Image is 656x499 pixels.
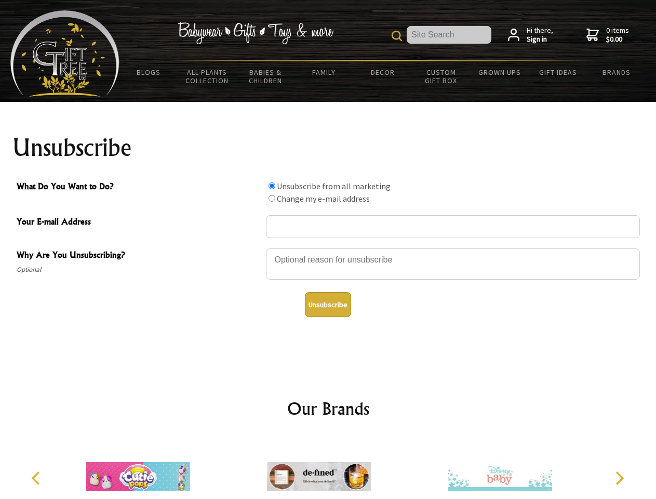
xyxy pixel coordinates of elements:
[12,135,644,160] h1: Unsubscribe
[392,31,402,41] img: product search
[21,396,636,421] h2: Our Brands
[277,181,391,191] label: Unsubscribe from all marketing
[608,467,631,490] button: Next
[353,61,412,83] a: Decor
[295,61,354,83] a: Family
[277,193,370,204] label: Change my e-mail address
[26,467,49,490] button: Previous
[269,195,275,202] input: What Do You Want to Do?
[586,26,629,44] a: 0 items$0.00
[305,292,351,317] button: Unsubscribe
[178,22,333,44] img: Babywear - Gifts - Toys & more
[17,215,261,230] span: Your E-mail Address
[412,61,471,91] a: Custom Gift Box
[407,26,491,44] input: Site Search
[527,26,553,44] span: Hi there,
[17,264,261,276] span: Optional
[529,61,587,83] a: Gift Ideas
[236,61,295,91] a: Babies & Children
[10,10,119,97] img: Babyware - Gifts - Toys and more...
[17,248,261,264] span: Why Are You Unsubscribing?
[508,26,553,44] a: Hi there,Sign in
[606,25,629,44] span: 0 items
[119,61,178,83] a: BLOGS
[17,180,261,195] span: What Do You Want to Do?
[269,182,275,189] input: What Do You Want to Do?
[178,61,237,91] a: All Plants Collection
[527,35,553,44] strong: Sign in
[587,61,646,83] a: Brands
[606,35,629,44] strong: $0.00
[266,215,640,238] input: Your E-mail Address
[266,248,640,280] textarea: Why Are You Unsubscribing?
[470,61,529,83] a: Grown Ups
